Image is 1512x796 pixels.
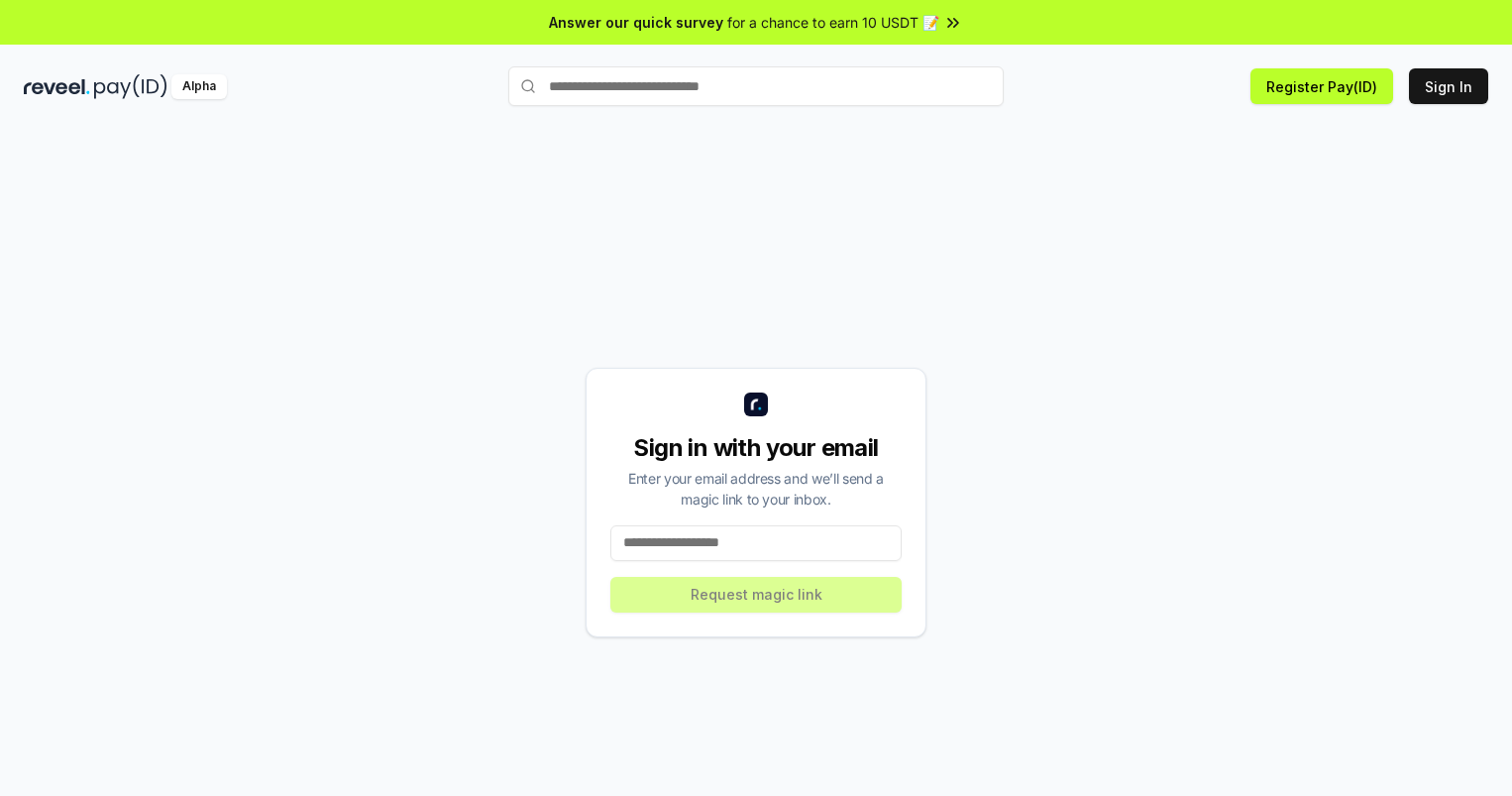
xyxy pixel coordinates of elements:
div: Enter your email address and we’ll send a magic link to your inbox. [610,468,902,510]
button: Register Pay(ID) [1250,68,1393,104]
img: logo_small [744,393,768,416]
img: pay_id [94,74,167,99]
div: Sign in with your email [610,432,902,464]
span: for a chance to earn 10 USDT 📝 [727,12,939,33]
img: reveel_dark [24,74,90,99]
div: Alpha [171,74,227,99]
button: Sign In [1409,68,1488,104]
span: Answer our quick survey [549,12,723,33]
